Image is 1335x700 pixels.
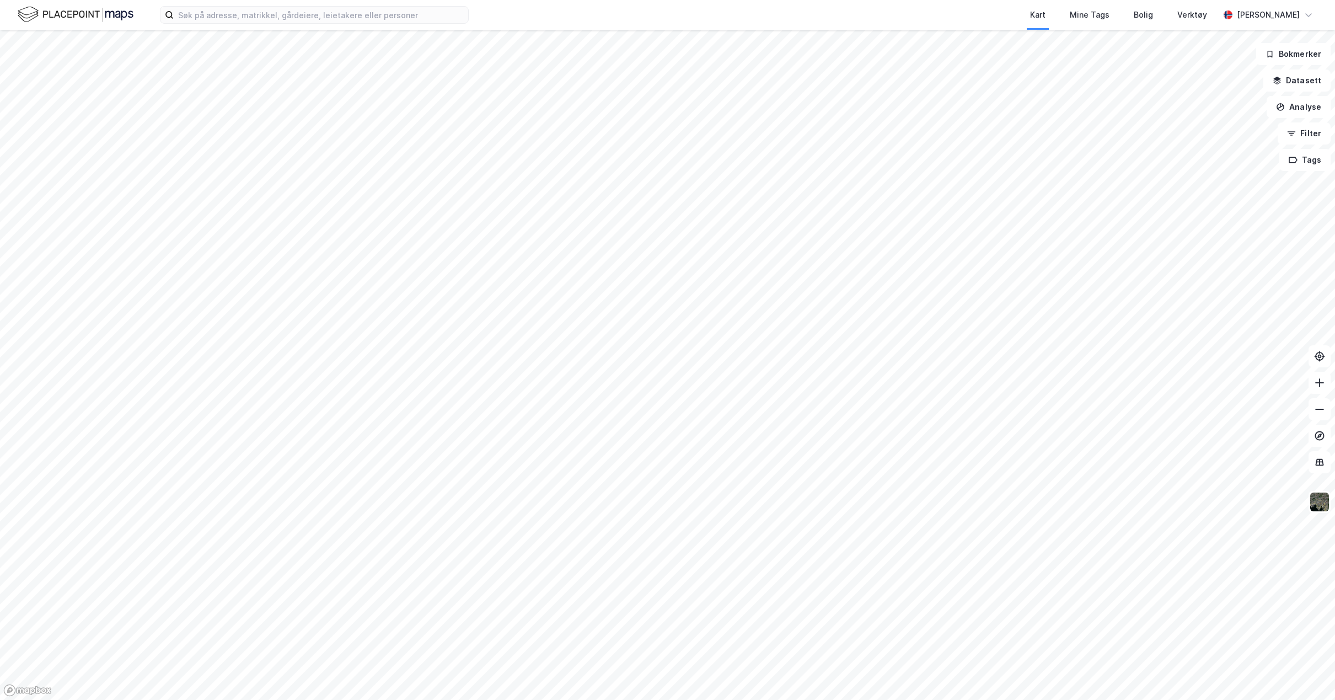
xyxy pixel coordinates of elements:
[1070,8,1109,22] div: Mine Tags
[1309,491,1330,512] img: 9k=
[1237,8,1300,22] div: [PERSON_NAME]
[1263,70,1331,92] button: Datasett
[1134,8,1153,22] div: Bolig
[174,7,468,23] input: Søk på adresse, matrikkel, gårdeiere, leietakere eller personer
[1256,43,1331,65] button: Bokmerker
[18,5,133,24] img: logo.f888ab2527a4732fd821a326f86c7f29.svg
[1177,8,1207,22] div: Verktøy
[1280,647,1335,700] iframe: Chat Widget
[1030,8,1046,22] div: Kart
[1278,122,1331,145] button: Filter
[1279,149,1331,171] button: Tags
[1280,647,1335,700] div: Kontrollprogram for chat
[1267,96,1331,118] button: Analyse
[3,684,52,697] a: Mapbox homepage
